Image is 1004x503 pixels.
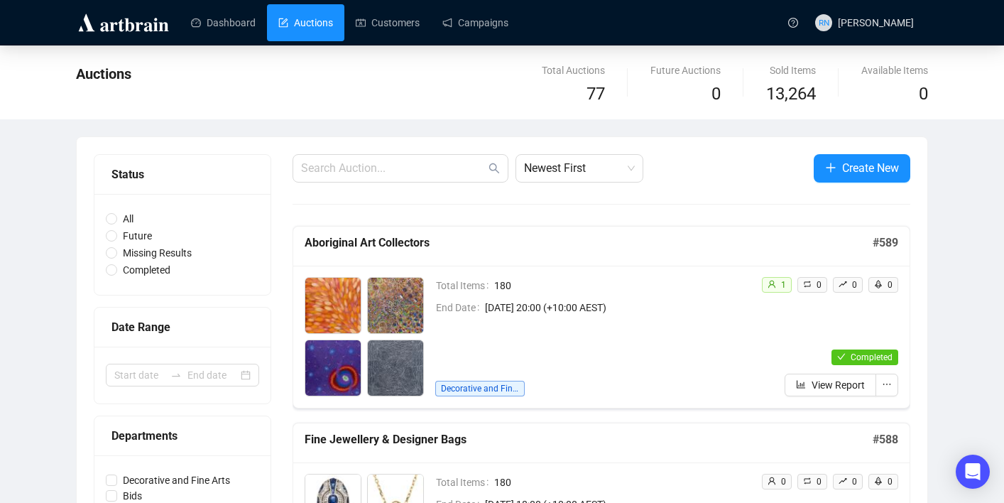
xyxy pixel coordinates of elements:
[76,65,131,82] span: Auctions
[785,374,876,396] button: View Report
[788,18,798,28] span: question-circle
[117,262,176,278] span: Completed
[117,211,139,227] span: All
[711,84,721,104] span: 0
[888,477,893,487] span: 0
[111,166,253,183] div: Status
[803,280,812,288] span: retweet
[888,280,893,290] span: 0
[542,63,605,78] div: Total Auctions
[956,455,990,489] div: Open Intercom Messenger
[851,352,893,362] span: Completed
[436,300,485,315] span: End Date
[111,318,253,336] div: Date Range
[586,84,605,104] span: 77
[117,245,197,261] span: Missing Results
[442,4,508,41] a: Campaigns
[852,280,857,290] span: 0
[301,160,486,177] input: Search Auction...
[114,367,165,383] input: Start date
[825,162,836,173] span: plus
[368,340,423,396] img: 4_1.jpg
[494,475,750,490] span: 180
[796,379,806,389] span: bar-chart
[874,280,883,288] span: rocket
[839,280,847,288] span: rise
[650,63,721,78] div: Future Auctions
[494,278,750,293] span: 180
[489,163,500,174] span: search
[305,278,361,333] img: 1_1.jpg
[818,16,829,29] span: RN
[305,234,873,251] h5: Aboriginal Art Collectors
[187,367,238,383] input: End date
[817,280,822,290] span: 0
[882,379,892,389] span: ellipsis
[356,4,420,41] a: Customers
[837,352,846,361] span: check
[111,427,253,445] div: Departments
[803,477,812,485] span: retweet
[278,4,333,41] a: Auctions
[117,472,236,488] span: Decorative and Fine Arts
[117,228,158,244] span: Future
[485,300,750,315] span: [DATE] 20:00 (+10:00 AEST)
[293,226,910,409] a: Aboriginal Art Collectors#589Total Items180End Date[DATE] 20:00 (+10:00 AEST)Decorative and Fine ...
[170,369,182,381] span: swap-right
[814,154,910,183] button: Create New
[873,431,898,448] h5: # 588
[435,381,525,396] span: Decorative and Fine Arts
[838,17,914,28] span: [PERSON_NAME]
[368,278,423,333] img: 2_1.jpg
[919,84,928,104] span: 0
[191,4,256,41] a: Dashboard
[768,280,776,288] span: user
[766,63,816,78] div: Sold Items
[852,477,857,487] span: 0
[305,340,361,396] img: 3_1.jpg
[812,377,865,393] span: View Report
[781,477,786,487] span: 0
[842,159,899,177] span: Create New
[839,477,847,485] span: rise
[524,155,635,182] span: Newest First
[873,234,898,251] h5: # 589
[305,431,873,448] h5: Fine Jewellery & Designer Bags
[766,81,816,108] span: 13,264
[436,278,494,293] span: Total Items
[170,369,182,381] span: to
[768,477,776,485] span: user
[436,475,494,490] span: Total Items
[861,63,928,78] div: Available Items
[781,280,786,290] span: 1
[874,477,883,485] span: rocket
[76,11,171,34] img: logo
[817,477,822,487] span: 0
